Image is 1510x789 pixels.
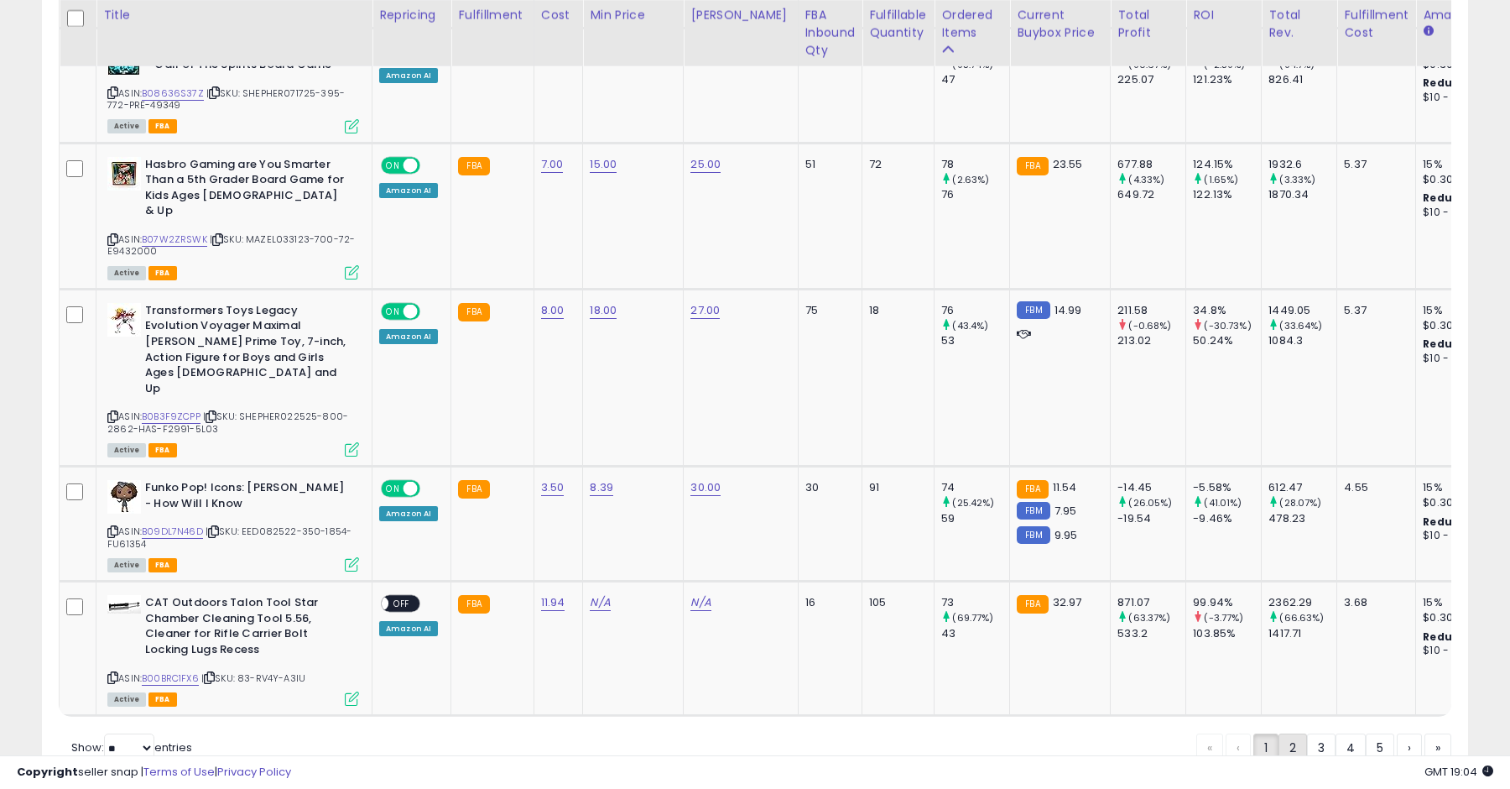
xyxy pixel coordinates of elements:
[1117,303,1185,318] div: 211.58
[201,671,305,685] span: | SKU: 83-RV4Y-A3IU
[145,480,349,515] b: Funko Pop! Icons: [PERSON_NAME] - How Will I Know
[590,7,676,24] div: Min Price
[690,302,720,319] a: 27.00
[590,479,613,496] a: 8.39
[107,303,141,337] img: 41nvt7zxceL._SL40_.jpg
[1279,319,1322,332] small: (33.64%)
[458,595,489,614] small: FBA
[458,303,489,321] small: FBA
[107,233,355,258] span: | SKU: MAZEL033123-700-72-E9432000
[107,480,359,570] div: ASIN:
[1117,333,1185,348] div: 213.02
[145,157,349,223] b: Hasbro Gaming are You Smarter Than a 5th Grader Board Game for Kids Ages [DEMOGRAPHIC_DATA] & Up
[1278,734,1307,762] a: 2
[379,621,438,636] div: Amazon AI
[107,86,345,112] span: | SKU: SHEPHER071725-395-772-PRE-49349
[1017,301,1049,319] small: FBM
[1128,611,1170,624] small: (63.37%)
[1423,24,1433,39] small: Amazon Fees.
[142,233,207,247] a: B07W2ZRSWK
[1366,734,1394,762] a: 5
[107,558,146,572] span: All listings currently available for purchase on Amazon
[1017,502,1049,520] small: FBM
[1053,594,1082,610] span: 32.97
[17,764,78,780] strong: Copyright
[107,480,141,514] img: 41aggImbreL._SL40_.jpg
[1054,302,1082,318] span: 14.99
[379,329,438,344] div: Amazon AI
[383,304,404,318] span: ON
[1268,303,1336,318] div: 1449.05
[1017,595,1048,614] small: FBA
[1193,480,1261,495] div: -5.58%
[952,173,989,186] small: (2.63%)
[1117,187,1185,202] div: 649.72
[148,443,177,457] span: FBA
[541,594,565,611] a: 11.94
[17,765,291,781] div: seller snap | |
[941,7,1002,42] div: Ordered Items
[145,595,349,661] b: CAT Outdoors Talon Tool Star Chamber Cleaning Tool 5.56, Cleaner for Rifle Carrier Bolt Locking L...
[1017,526,1049,544] small: FBM
[952,611,993,624] small: (69.77%)
[1268,626,1336,641] div: 1417.71
[217,764,291,780] a: Privacy Policy
[941,157,1009,172] div: 78
[1193,7,1254,24] div: ROI
[941,333,1009,348] div: 53
[1204,319,1251,332] small: (-30.73%)
[1128,319,1171,332] small: (-0.68%)
[941,626,1009,641] div: 43
[1193,157,1261,172] div: 124.15%
[1017,480,1048,499] small: FBA
[1193,595,1261,610] div: 99.94%
[1268,595,1336,610] div: 2362.29
[1204,173,1238,186] small: (1.65%)
[1344,595,1403,610] div: 3.68
[805,7,856,60] div: FBA inbound Qty
[379,506,438,521] div: Amazon AI
[145,303,349,400] b: Transformers Toys Legacy Evolution Voyager Maximal [PERSON_NAME] Prime Toy, 7-inch, Action Figure...
[1344,480,1403,495] div: 4.55
[379,7,444,24] div: Repricing
[1344,303,1403,318] div: 5.37
[142,671,199,686] a: B00BRC1FX6
[379,183,438,198] div: Amazon AI
[1268,72,1336,87] div: 826.41
[941,303,1009,318] div: 76
[107,119,146,133] span: All listings currently available for purchase on Amazon
[383,158,404,172] span: ON
[541,7,576,24] div: Cost
[1054,527,1078,543] span: 9.95
[1268,480,1336,495] div: 612.47
[418,304,445,318] span: OFF
[1268,511,1336,526] div: 478.23
[941,511,1009,526] div: 59
[388,597,415,611] span: OFF
[1128,496,1172,509] small: (26.05%)
[869,157,921,172] div: 72
[107,595,141,614] img: 31gl1kkdPlL._SL40_.jpg
[690,479,721,496] a: 30.00
[952,496,994,509] small: (25.42%)
[458,480,489,499] small: FBA
[1408,739,1411,756] span: ›
[148,558,177,572] span: FBA
[148,266,177,280] span: FBA
[690,7,790,24] div: [PERSON_NAME]
[103,7,365,24] div: Title
[142,525,203,539] a: B09DL7N46D
[1017,7,1103,42] div: Current Buybox Price
[541,302,565,319] a: 8.00
[1268,157,1336,172] div: 1932.6
[590,156,617,173] a: 15.00
[148,692,177,707] span: FBA
[1307,734,1336,762] a: 3
[1193,626,1261,641] div: 103.85%
[107,443,146,457] span: All listings currently available for purchase on Amazon
[1204,496,1242,509] small: (41.01%)
[805,157,850,172] div: 51
[1117,7,1179,42] div: Total Profit
[1193,511,1261,526] div: -9.46%
[1193,333,1261,348] div: 50.24%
